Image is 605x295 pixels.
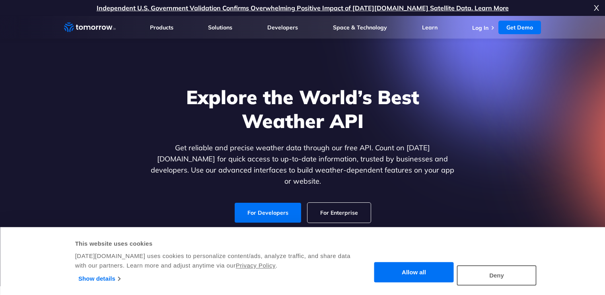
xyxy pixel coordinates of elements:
a: Privacy Policy [236,262,276,269]
a: Independent U.S. Government Validation Confirms Overwhelming Positive Impact of [DATE][DOMAIN_NAM... [97,4,509,12]
a: Show details [78,273,120,285]
a: Home link [64,21,116,33]
h1: Explore the World’s Best Weather API [149,85,456,133]
a: Solutions [208,24,232,31]
a: For Developers [235,203,301,223]
p: Get reliable and precise weather data through our free API. Count on [DATE][DOMAIN_NAME] for quic... [149,142,456,187]
a: Learn [422,24,438,31]
div: This website uses cookies [75,239,352,248]
div: [DATE][DOMAIN_NAME] uses cookies to personalize content/ads, analyze traffic, and share data with... [75,251,352,270]
button: Deny [457,265,537,285]
a: Log In [472,24,488,31]
a: Developers [267,24,298,31]
a: Space & Technology [333,24,387,31]
a: For Enterprise [307,203,371,223]
a: Get Demo [498,21,541,34]
a: Products [150,24,173,31]
button: Allow all [374,262,454,283]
